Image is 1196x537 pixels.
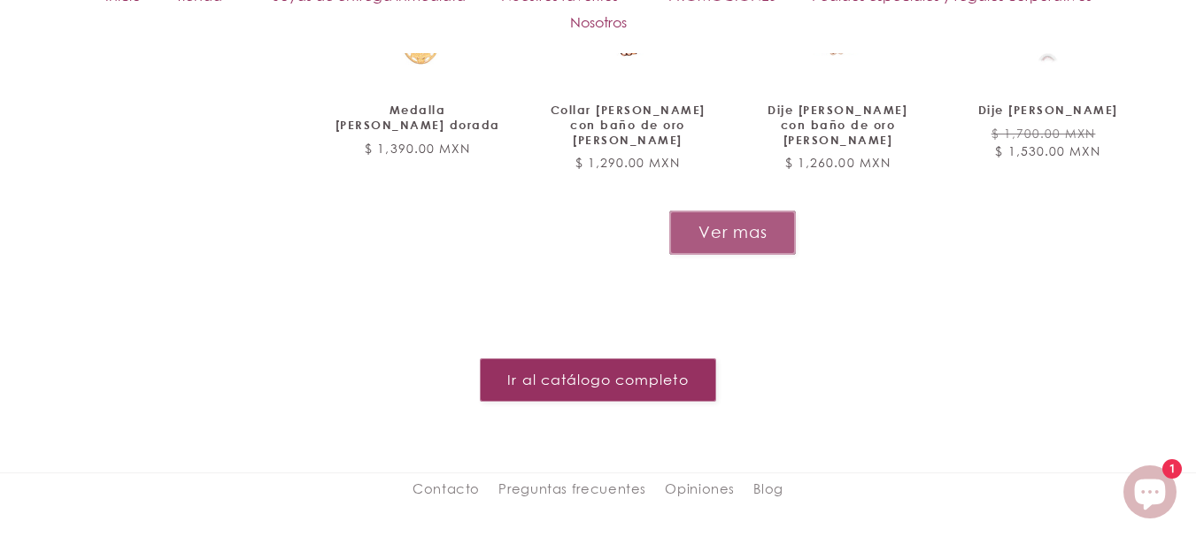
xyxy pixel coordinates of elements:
a: Dije [PERSON_NAME] [965,103,1130,118]
inbox-online-store-chat: Chat de la tienda online Shopify [1118,465,1182,523]
a: Ir al catálogo completo [480,358,716,402]
a: Dije [PERSON_NAME] con baño de oro [PERSON_NAME] [755,103,921,148]
a: Blog [753,473,783,505]
a: Preguntas frecuentes [498,473,646,505]
a: Nosotros [552,9,644,35]
button: Ver mas [669,211,796,254]
a: Medalla [PERSON_NAME] dorada [335,103,500,133]
span: Nosotros [570,12,627,32]
a: Opiniones [665,473,735,505]
a: Collar [PERSON_NAME] con baño de oro [PERSON_NAME] [544,103,710,148]
a: Contacto [413,478,480,505]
